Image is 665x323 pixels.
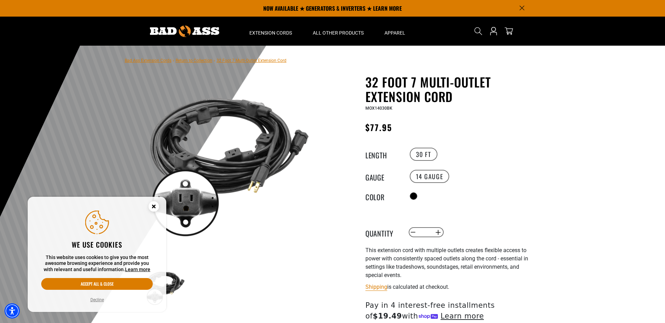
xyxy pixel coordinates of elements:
label: Quantity [365,228,400,237]
div: Accessibility Menu [5,303,20,319]
img: black [145,76,312,243]
summary: Apparel [374,17,416,46]
span: This extension cord with multiple outlets creates flexible access to power with consistently spac... [365,247,528,278]
span: All Other Products [313,30,364,36]
span: 32 Foot 7 Multi-Outlet Extension Cord [216,58,286,63]
div: is calculated at checkout. [365,282,535,292]
span: Extension Cords [249,30,292,36]
span: › [173,58,174,63]
summary: Search [473,26,484,37]
legend: Gauge [365,172,400,181]
summary: All Other Products [302,17,374,46]
span: MOX14030BK [365,106,392,111]
button: Accept all & close [41,278,153,290]
img: Bad Ass Extension Cords [150,26,219,37]
legend: Length [365,150,400,159]
aside: Cookie Consent [28,197,166,312]
a: Bad Ass Extension Cords [125,58,171,63]
a: Shipping [365,284,387,290]
summary: Extension Cords [239,17,302,46]
a: cart [503,27,514,35]
h1: 32 Foot 7 Multi-Outlet Extension Cord [365,75,535,104]
h2: We use cookies [41,240,153,249]
span: $77.95 [365,121,392,133]
span: Apparel [384,30,405,36]
label: 30 FT [410,148,437,161]
p: This website uses cookies to give you the most awesome browsing experience and provide you with r... [41,255,153,273]
button: Decline [88,296,106,303]
span: › [214,58,215,63]
label: 14 Gauge [410,170,450,183]
button: Close this option [141,197,166,218]
a: Open this option [488,17,499,46]
legend: Color [365,192,400,201]
a: Return to Collection [176,58,212,63]
a: This website uses cookies to give you the most awesome browsing experience and provide you with r... [125,267,150,272]
nav: breadcrumbs [125,56,286,64]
